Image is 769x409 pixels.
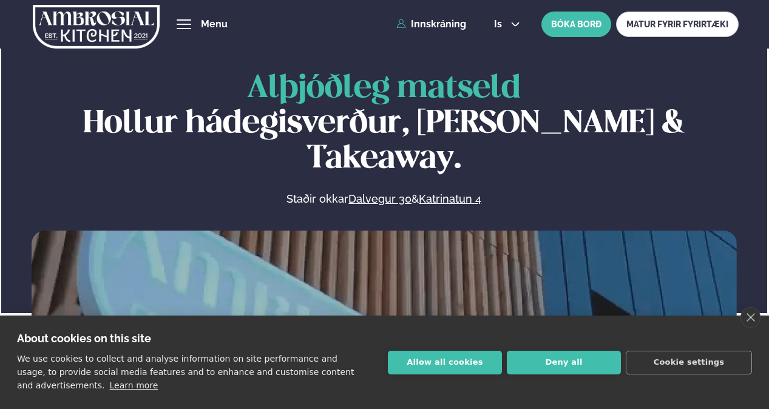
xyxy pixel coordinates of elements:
button: Cookie settings [626,351,752,374]
a: MATUR FYRIR FYRIRTÆKI [616,12,739,37]
p: Staðir okkar & [155,192,614,206]
h1: Hollur hádegisverður, [PERSON_NAME] & Takeaway. [32,71,737,177]
button: is [484,19,530,29]
button: hamburger [177,17,191,32]
button: BÓKA BORÐ [541,12,611,37]
a: Dalvegur 30 [348,192,412,206]
a: close [740,307,761,328]
span: is [494,19,506,29]
button: Deny all [507,351,621,374]
img: logo [33,2,160,52]
strong: About cookies on this site [17,332,151,345]
a: Innskráning [396,19,466,30]
a: Learn more [110,380,158,390]
p: We use cookies to collect and analyse information on site performance and usage, to provide socia... [17,354,354,390]
a: Katrinatun 4 [419,192,481,206]
span: Alþjóðleg matseld [247,73,521,104]
button: Allow all cookies [388,351,502,374]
